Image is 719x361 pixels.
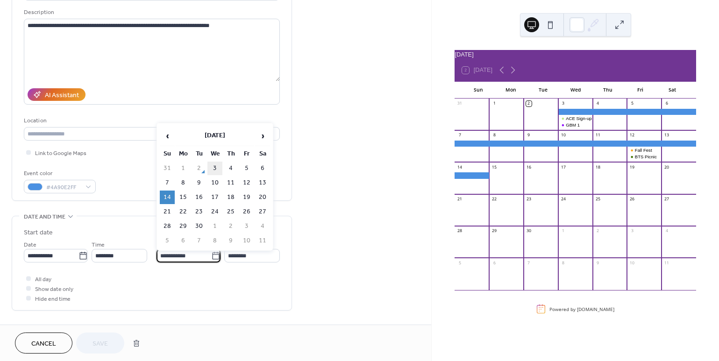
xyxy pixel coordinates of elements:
span: Date and time [24,212,65,222]
div: Location [24,116,278,126]
div: 2 [526,101,532,106]
td: 3 [207,162,222,175]
td: 23 [192,205,206,219]
th: Sa [255,147,270,161]
div: [DATE] [455,50,696,59]
th: We [207,147,222,161]
div: 27 [664,196,669,202]
div: Sat [656,82,689,99]
div: ACE Sign-up Begins [558,115,593,121]
span: Time [92,240,105,250]
div: BTS Picnic [635,154,657,160]
div: 13 [664,133,669,138]
div: 31 [457,101,463,106]
div: 9 [595,260,600,266]
div: Mon [495,82,527,99]
div: 7 [457,133,463,138]
div: ACE Sign-up Begins [566,115,606,121]
div: 3 [561,101,566,106]
th: Su [160,147,175,161]
td: 19 [239,191,254,204]
td: 12 [239,176,254,190]
span: Hide end time [35,294,71,304]
td: 9 [192,176,206,190]
div: 12 [629,133,635,138]
th: Fr [239,147,254,161]
div: 7 [526,260,532,266]
div: GBM 1 [566,122,580,128]
div: 1 [561,228,566,234]
div: 10 [629,260,635,266]
div: 8 [491,133,497,138]
td: 13 [255,176,270,190]
td: 30 [192,219,206,233]
div: 23 [526,196,532,202]
div: 30 [526,228,532,234]
td: 22 [176,205,191,219]
div: 25 [595,196,600,202]
th: Tu [192,147,206,161]
div: 15 [491,164,497,170]
div: 6 [491,260,497,266]
div: 9 [526,133,532,138]
td: 24 [207,205,222,219]
div: 8 [561,260,566,266]
td: 2 [192,162,206,175]
td: 17 [207,191,222,204]
div: 22 [491,196,497,202]
td: 11 [255,234,270,248]
td: 16 [192,191,206,204]
td: 18 [223,191,238,204]
div: Fall Fest [627,147,662,153]
th: [DATE] [176,126,254,146]
td: 25 [223,205,238,219]
td: 3 [239,219,254,233]
button: Cancel [15,333,72,354]
div: 5 [629,101,635,106]
a: [DOMAIN_NAME] [577,305,614,312]
div: FR Applications Open [455,172,489,178]
div: GBM 1 [558,122,593,128]
div: 6 [664,101,669,106]
td: 28 [160,219,175,233]
td: 7 [192,234,206,248]
div: 3 [629,228,635,234]
div: 4 [664,228,669,234]
div: BTS Picnic [627,154,662,160]
td: 4 [223,162,238,175]
div: 29 [491,228,497,234]
td: 1 [176,162,191,175]
div: 14 [457,164,463,170]
div: 21 [457,196,463,202]
td: 2 [223,219,238,233]
span: ‹ [160,127,174,145]
div: FR Applications Open [455,141,696,147]
div: 5 [457,260,463,266]
td: 5 [160,234,175,248]
div: 26 [629,196,635,202]
div: Thu [591,82,624,99]
td: 29 [176,219,191,233]
div: Fri [624,82,656,99]
div: 10 [561,133,566,138]
td: 8 [176,176,191,190]
button: AI Assistant [28,88,85,101]
div: Sun [462,82,494,99]
td: 1 [207,219,222,233]
span: › [256,127,270,145]
div: 11 [595,133,600,138]
span: Show date only [35,284,73,294]
span: Date [24,240,36,250]
th: Mo [176,147,191,161]
td: 14 [160,191,175,204]
div: 11 [664,260,669,266]
div: 16 [526,164,532,170]
th: Th [223,147,238,161]
span: Cancel [31,339,56,349]
div: Wed [559,82,591,99]
div: Fall Fest [635,147,652,153]
td: 8 [207,234,222,248]
td: 6 [255,162,270,175]
div: 18 [595,164,600,170]
div: 20 [664,164,669,170]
